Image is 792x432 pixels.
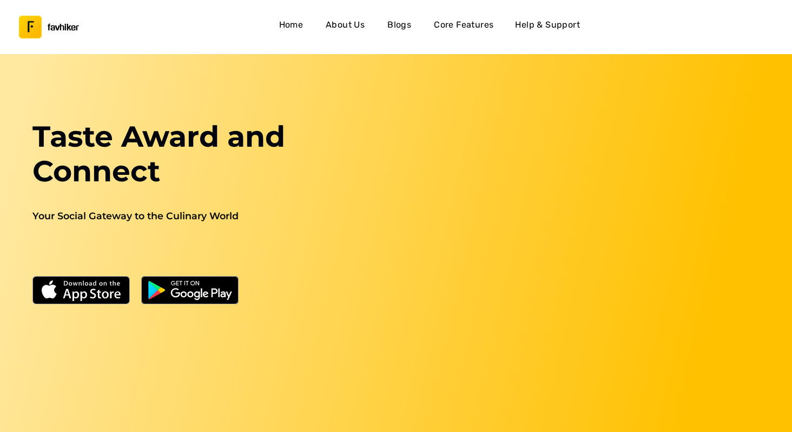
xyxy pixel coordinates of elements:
[321,15,369,40] a: About Us
[326,18,365,32] h4: About Us
[515,18,580,32] h4: Help & Support
[511,15,584,40] button: Help & Support
[32,276,130,304] img: App Store
[387,18,411,32] h4: Blogs
[382,15,417,40] a: Blogs
[430,15,498,40] a: Core Features
[48,23,79,31] h3: favhiker
[274,15,308,40] a: Home
[279,18,303,32] h4: Home
[410,119,765,319] iframe: Embedded youtube
[141,276,239,304] img: Google Play
[434,18,493,32] h4: Core Features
